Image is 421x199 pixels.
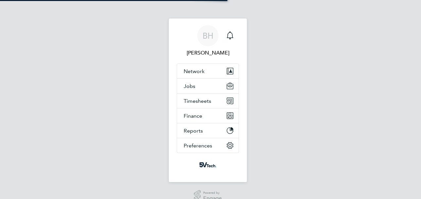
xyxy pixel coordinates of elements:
[177,64,239,78] button: Network
[203,31,213,40] span: BH
[177,160,239,170] a: Go to home page
[184,68,205,74] span: Network
[184,128,203,134] span: Reports
[177,108,239,123] button: Finance
[169,19,247,182] nav: Main navigation
[184,98,211,104] span: Timesheets
[203,190,222,196] span: Powered by
[177,49,239,57] span: Bethany Haswell
[184,83,195,89] span: Jobs
[177,94,239,108] button: Timesheets
[177,138,239,153] button: Preferences
[177,25,239,57] a: BH[PERSON_NAME]
[177,123,239,138] button: Reports
[198,160,218,170] img: weare5values-logo-retina.png
[184,113,202,119] span: Finance
[177,79,239,93] button: Jobs
[184,142,212,149] span: Preferences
